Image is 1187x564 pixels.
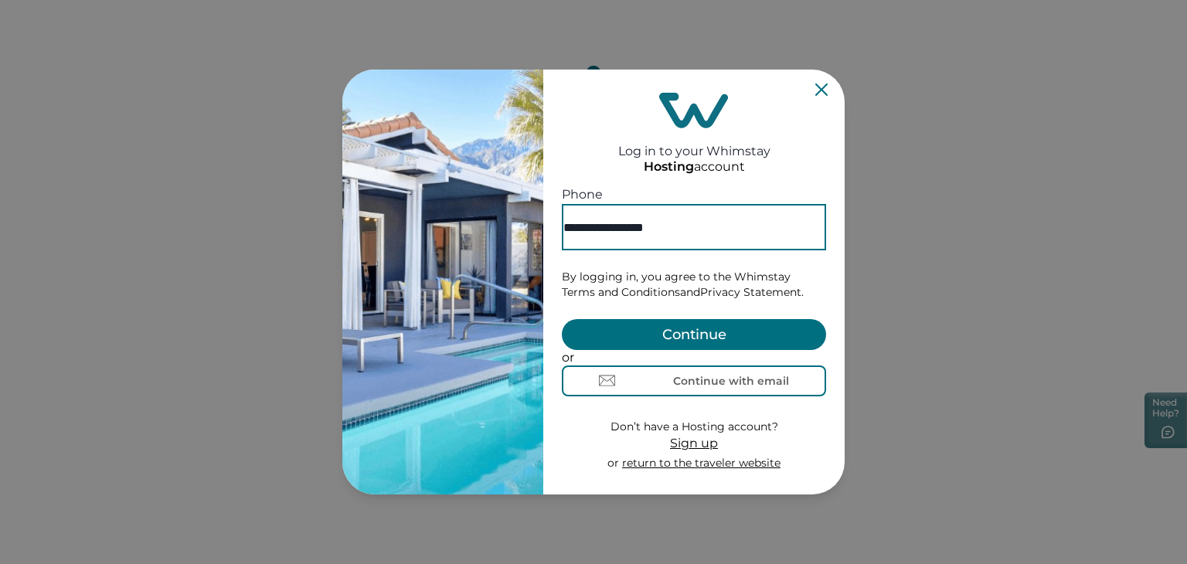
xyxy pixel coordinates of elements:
p: or [607,456,781,471]
div: Continue with email [673,375,789,387]
img: auth-banner [342,70,543,494]
a: Privacy Statement. [700,285,804,299]
button: Continue [562,319,826,350]
button: Continue with email [562,365,826,396]
p: Don’t have a Hosting account? [607,420,781,435]
a: Terms and Conditions [562,285,680,299]
p: or [562,350,826,365]
p: Hosting [644,159,694,175]
span: Sign up [670,436,718,450]
h2: Log in to your Whimstay [618,128,770,158]
div: Phone [562,185,826,204]
p: By logging in, you agree to the Whimstay and [562,270,826,300]
p: account [644,159,745,175]
img: login-logo [659,93,729,128]
button: Close [815,83,828,96]
a: return to the traveler website [622,456,781,470]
